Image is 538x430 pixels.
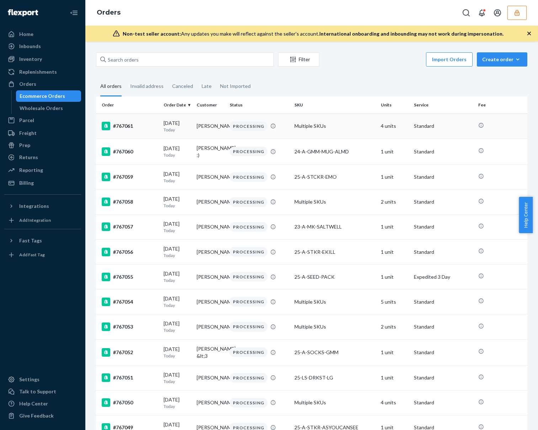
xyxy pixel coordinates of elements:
[19,43,41,50] div: Inbounds
[378,164,411,189] td: 1 unit
[164,327,191,333] p: Today
[4,41,81,52] a: Inbounds
[164,302,191,308] p: Today
[426,52,473,67] button: Import Orders
[164,120,191,133] div: [DATE]
[4,215,81,226] a: Add Integration
[378,138,411,164] td: 1 unit
[414,148,473,155] p: Standard
[4,152,81,163] a: Returns
[194,138,227,164] td: [PERSON_NAME] :)
[19,252,45,258] div: Add Fast Tag
[475,6,489,20] button: Open notifications
[102,373,158,382] div: #767051
[292,289,378,314] td: Multiple SKUs
[4,249,81,261] a: Add Fast Tag
[96,96,161,114] th: Order
[164,171,191,184] div: [DATE]
[102,122,158,130] div: #767061
[230,272,267,282] div: PROCESSING
[294,248,375,256] div: 25-A-STKR-EKILL
[4,398,81,409] a: Help Center
[130,77,164,95] div: Invalid address
[230,297,267,306] div: PROCESSING
[230,222,267,232] div: PROCESSING
[194,189,227,214] td: [PERSON_NAME]
[19,167,43,174] div: Reporting
[292,314,378,339] td: Multiple SKUs
[378,189,411,214] td: 2 units
[378,289,411,314] td: 5 units
[194,314,227,339] td: [PERSON_NAME]
[294,173,375,180] div: 25-A-STCKR-EMO
[414,198,473,205] p: Standard
[230,322,267,331] div: PROCESSING
[202,77,212,95] div: Late
[16,103,81,114] a: Wholesale Orders
[194,240,227,264] td: [PERSON_NAME]
[164,396,191,409] div: [DATE]
[164,195,191,209] div: [DATE]
[414,273,473,280] p: Expedited 3 Day
[227,96,292,114] th: Status
[164,152,191,158] p: Today
[230,121,267,131] div: PROCESSING
[4,386,81,397] a: Talk to Support
[4,140,81,151] a: Prep
[477,52,527,67] button: Create order
[164,178,191,184] p: Today
[19,80,36,88] div: Orders
[378,96,411,114] th: Units
[19,31,33,38] div: Home
[19,388,56,395] div: Talk to Support
[378,240,411,264] td: 1 unit
[19,412,54,419] div: Give Feedback
[230,347,267,357] div: PROCESSING
[414,323,473,330] p: Standard
[102,248,158,256] div: #767056
[4,66,81,78] a: Replenishments
[123,31,181,37] span: Non-test seller account:
[278,56,319,63] div: Filter
[164,277,191,283] p: Today
[102,198,158,206] div: #767058
[102,298,158,306] div: #767054
[411,96,476,114] th: Service
[230,373,267,383] div: PROCESSING
[220,77,251,95] div: Not Imported
[414,298,473,305] p: Standard
[102,398,158,407] div: #767050
[20,105,63,112] div: Wholesale Orders
[482,56,522,63] div: Create order
[164,245,191,258] div: [DATE]
[19,376,39,383] div: Settings
[230,147,267,156] div: PROCESSING
[102,173,158,181] div: #767059
[414,248,473,256] p: Standard
[194,264,227,289] td: [PERSON_NAME]
[20,93,65,100] div: Ecommerce Orders
[230,398,267,408] div: PROCESSING
[102,222,158,231] div: #767057
[230,247,267,257] div: PROCESSING
[4,374,81,385] a: Settings
[164,346,191,359] div: [DATE]
[519,197,533,233] button: Help Center
[294,148,375,155] div: 24-A-GMM-MUG-ALMD
[164,203,191,209] p: Today
[19,400,48,407] div: Help Center
[164,145,191,158] div: [DATE]
[294,273,375,280] div: 25-A-SEED-PACK
[91,2,126,23] ol: breadcrumbs
[378,314,411,339] td: 2 units
[164,353,191,359] p: Today
[4,410,81,421] button: Give Feedback
[19,154,38,161] div: Returns
[292,96,378,114] th: SKU
[294,349,375,356] div: 25-A-SOCKS-GMM
[164,295,191,308] div: [DATE]
[4,177,81,189] a: Billing
[459,6,473,20] button: Open Search Box
[19,130,37,137] div: Freight
[102,322,158,331] div: #767053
